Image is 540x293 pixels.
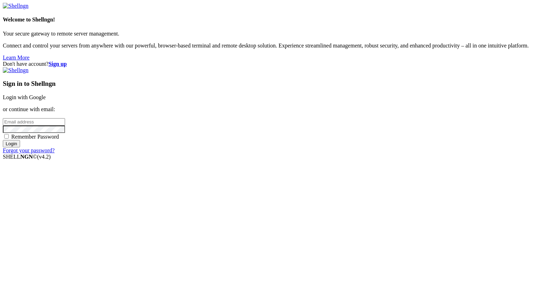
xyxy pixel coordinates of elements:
p: Your secure gateway to remote server management. [3,31,537,37]
div: Don't have account? [3,61,537,67]
a: Login with Google [3,94,46,100]
img: Shellngn [3,67,28,74]
a: Forgot your password? [3,147,54,153]
input: Login [3,140,20,147]
h3: Sign in to Shellngn [3,80,537,88]
p: or continue with email: [3,106,537,113]
h4: Welcome to Shellngn! [3,17,537,23]
a: Learn More [3,55,30,60]
b: NGN [20,154,33,160]
input: Email address [3,118,65,126]
input: Remember Password [4,134,9,139]
a: Sign up [49,61,67,67]
p: Connect and control your servers from anywhere with our powerful, browser-based terminal and remo... [3,43,537,49]
span: 4.2.0 [37,154,51,160]
span: Remember Password [11,134,59,140]
img: Shellngn [3,3,28,9]
span: SHELL © [3,154,51,160]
